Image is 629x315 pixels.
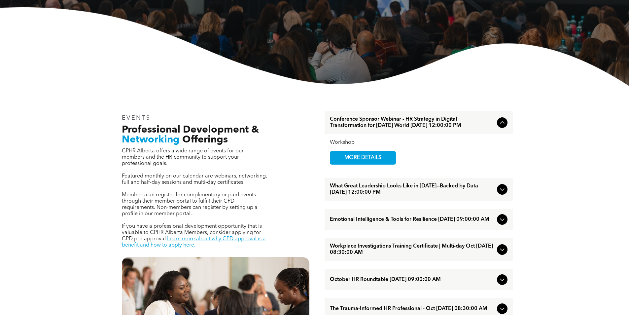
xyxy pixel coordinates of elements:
span: The Trauma-Informed HR Professional - Oct [DATE] 08:30:00 AM [330,306,494,312]
span: Conference Sponsor Webinar - HR Strategy in Digital Transformation for [DATE] World [DATE] 12:00:... [330,116,494,129]
a: Learn more about why CPD approval is a benefit and how to apply here. [122,236,266,248]
span: MORE DETAILS [337,151,389,164]
span: Professional Development & [122,125,259,135]
span: Emotional Intelligence & Tools for Resilience [DATE] 09:00:00 AM [330,217,494,223]
span: If you have a professional development opportunity that is valuable to CPHR Alberta Members, cons... [122,224,262,242]
span: October HR Roundtable [DATE] 09:00:00 AM [330,277,494,283]
span: Members can register for complimentary or paid events through their member portal to fulfill thei... [122,192,258,217]
span: Offerings [182,135,228,145]
span: CPHR Alberta offers a wide range of events for our members and the HR community to support your p... [122,148,244,166]
span: EVENTS [122,115,151,121]
div: Workshop [330,139,507,146]
span: Featured monthly on our calendar are webinars, networking, full and half-day sessions and multi-d... [122,174,267,185]
a: MORE DETAILS [330,151,396,165]
span: What Great Leadership Looks Like in [DATE]—Backed by Data [DATE] 12:00:00 PM [330,183,494,196]
span: Networking [122,135,180,145]
span: Workplace Investigations Training Certificate | Multi-day Oct [DATE] 08:30:00 AM [330,243,494,256]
